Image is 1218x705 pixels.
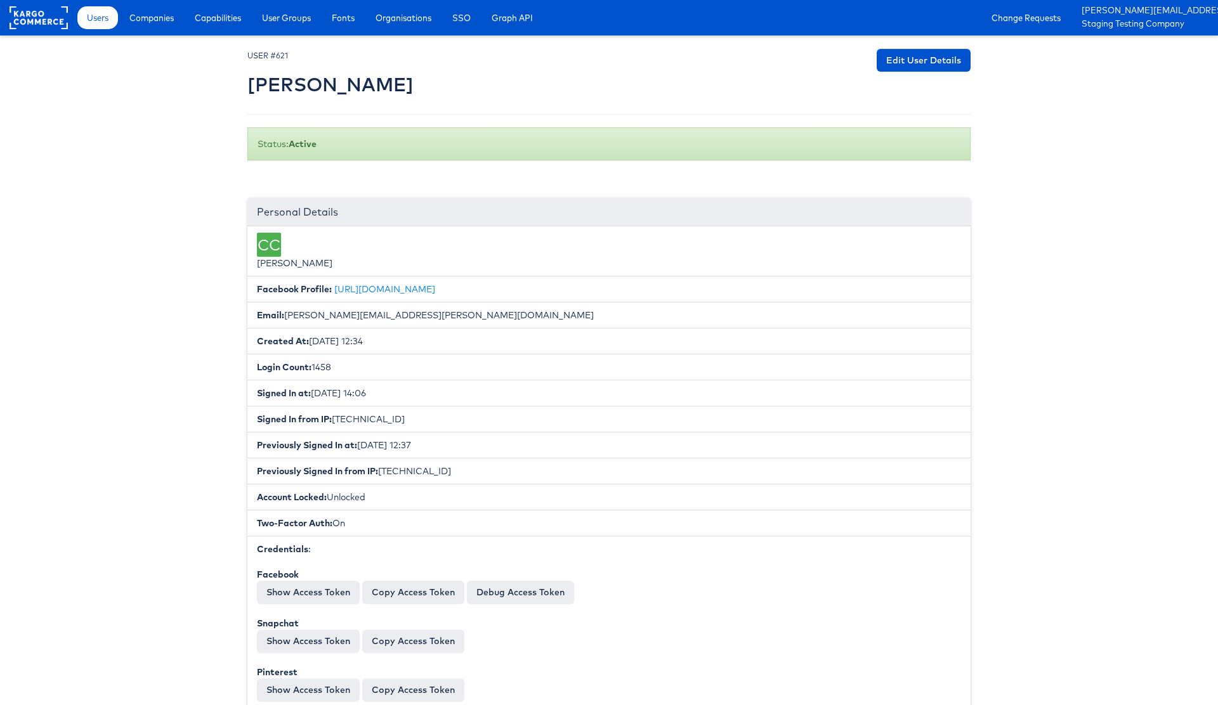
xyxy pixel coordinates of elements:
a: Change Requests [982,6,1070,29]
div: Personal Details [247,198,971,226]
small: USER #621 [247,51,288,60]
h2: [PERSON_NAME] [247,74,414,95]
b: Signed In at: [257,387,311,399]
li: On [247,510,971,536]
span: Graph API [492,11,533,24]
b: Two-Factor Auth: [257,517,332,529]
button: Show Access Token [257,581,360,604]
b: Account Locked: [257,491,327,503]
a: Graph API [482,6,542,29]
a: Staging Testing Company [1082,18,1208,31]
a: Fonts [322,6,364,29]
a: Organisations [366,6,441,29]
b: Email: [257,309,284,321]
span: Capabilities [195,11,241,24]
a: Companies [120,6,183,29]
button: Copy Access Token [362,581,464,604]
b: Signed In from IP: [257,413,332,425]
a: User Groups [252,6,320,29]
button: Show Access Token [257,630,360,652]
b: Facebook Profile: [257,283,332,295]
b: Created At: [257,335,309,347]
li: [PERSON_NAME][EMAIL_ADDRESS][PERSON_NAME][DOMAIN_NAME] [247,302,971,328]
b: Snapchat [257,618,299,629]
a: Edit User Details [877,49,971,72]
span: SSO [452,11,471,24]
div: Status: [247,127,971,160]
a: [PERSON_NAME][EMAIL_ADDRESS][PERSON_NAME][DOMAIN_NAME] [1082,4,1208,18]
span: User Groups [262,11,311,24]
span: Companies [129,11,174,24]
button: Copy Access Token [362,630,464,652]
li: [DATE] 14:06 [247,380,971,406]
li: [DATE] 12:37 [247,432,971,458]
li: [TECHNICAL_ID] [247,406,971,432]
b: Facebook [257,569,299,580]
b: Pinterest [257,666,298,678]
li: 1458 [247,354,971,380]
b: Active [289,138,317,150]
div: CC [257,233,281,257]
li: [DATE] 12:34 [247,328,971,354]
span: Users [87,11,108,24]
li: Unlocked [247,484,971,510]
a: Users [77,6,118,29]
b: Previously Signed In at: [257,439,357,451]
a: Debug Access Token [467,581,574,604]
li: [PERSON_NAME] [247,226,971,276]
b: Previously Signed In from IP: [257,465,378,477]
a: [URL][DOMAIN_NAME] [334,283,435,295]
button: Show Access Token [257,678,360,701]
b: Credentials [257,543,308,555]
b: Login Count: [257,361,311,373]
a: SSO [443,6,480,29]
span: Fonts [332,11,355,24]
a: Capabilities [185,6,251,29]
span: Organisations [376,11,431,24]
li: [TECHNICAL_ID] [247,458,971,484]
button: Copy Access Token [362,678,464,701]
